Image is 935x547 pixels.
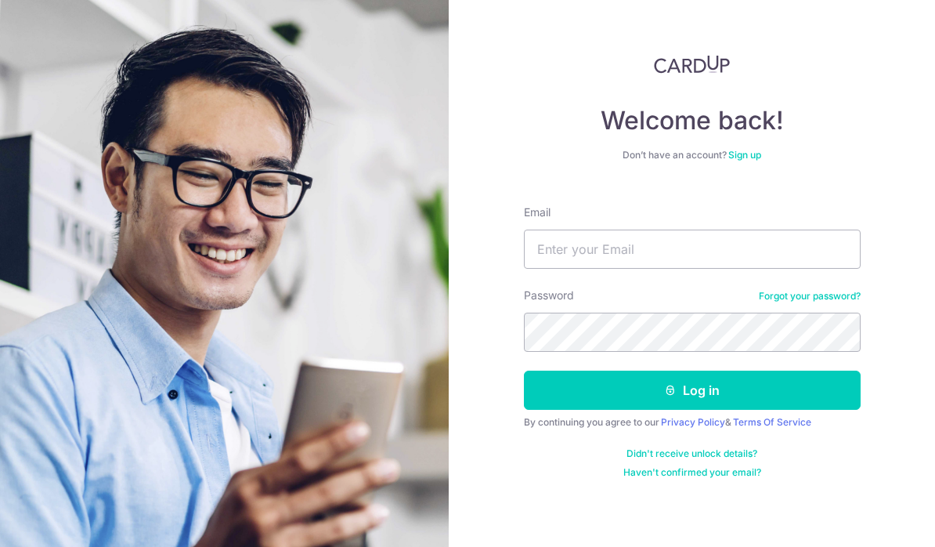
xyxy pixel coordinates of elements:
img: CardUp Logo [654,55,731,74]
div: By continuing you agree to our & [524,416,861,429]
h4: Welcome back! [524,105,861,136]
a: Forgot your password? [759,290,861,302]
label: Password [524,288,574,303]
a: Terms Of Service [733,416,811,428]
div: Don’t have an account? [524,149,861,161]
label: Email [524,205,551,220]
input: Enter your Email [524,230,861,269]
a: Haven't confirmed your email? [623,466,761,479]
a: Privacy Policy [661,416,725,428]
a: Didn't receive unlock details? [626,447,757,460]
a: Sign up [728,149,761,161]
button: Log in [524,371,861,410]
